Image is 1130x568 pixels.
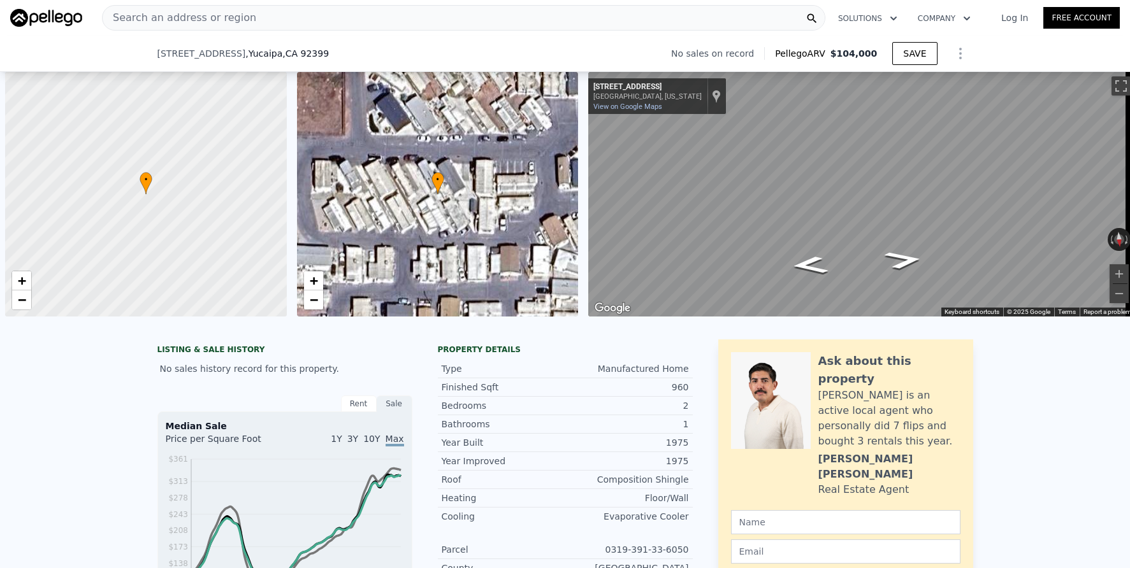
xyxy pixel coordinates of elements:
div: Year Built [442,436,565,449]
div: 0319-391-33-6050 [565,543,689,556]
path: Go East, Creekwood Ct [776,252,844,278]
span: 10Y [363,434,380,444]
div: 1 [565,418,689,430]
div: Parcel [442,543,565,556]
span: , Yucaipa [245,47,329,60]
a: Show location on map [712,89,721,103]
tspan: $313 [168,477,188,486]
span: − [18,292,26,308]
div: [STREET_ADDRESS] [593,82,702,92]
div: • [431,172,444,194]
div: Rent [341,395,377,412]
div: Finished Sqft [442,381,565,394]
span: 3Y [347,434,358,444]
button: SAVE [892,42,937,65]
tspan: $243 [168,510,188,519]
div: Real Estate Agent [818,482,909,497]
span: , CA 92399 [282,48,329,59]
span: © 2025 Google [1007,308,1050,315]
div: Type [442,362,565,375]
span: $104,000 [830,48,878,59]
div: Bedrooms [442,399,565,412]
tspan: $208 [168,526,188,535]
img: Google [591,300,634,316]
div: • [140,172,152,194]
button: Solutions [828,7,908,30]
span: • [431,174,444,185]
div: 960 [565,381,689,394]
div: Price per Square Foot [166,432,285,453]
tspan: $173 [168,543,188,551]
button: Rotate counterclockwise [1108,228,1115,251]
input: Name [731,510,960,534]
img: Pellego [10,9,82,27]
div: Bathrooms [442,418,565,430]
div: Manufactured Home [565,362,689,375]
div: 1975 [565,436,689,449]
div: Year Improved [442,455,565,467]
a: Terms (opens in new tab) [1058,308,1076,315]
span: + [309,273,317,288]
span: • [140,174,152,185]
div: 1975 [565,455,689,467]
div: [GEOGRAPHIC_DATA], [US_STATE] [593,92,702,101]
a: Free Account [1043,7,1120,29]
a: Log In [986,11,1043,24]
span: Search an address or region [103,10,256,25]
div: Ask about this property [818,352,960,388]
div: Composition Shingle [565,473,689,486]
div: LISTING & SALE HISTORY [157,344,412,357]
span: Pellego ARV [775,47,830,60]
button: Show Options [948,41,973,66]
button: Company [908,7,981,30]
tspan: $278 [168,493,188,502]
div: Evaporative Cooler [565,510,689,523]
span: [STREET_ADDRESS] [157,47,246,60]
div: 2 [565,399,689,412]
a: Zoom out [12,290,31,309]
span: − [309,292,317,308]
button: Zoom in [1110,264,1129,283]
a: Open this area in Google Maps (opens a new window) [591,300,634,316]
tspan: $361 [168,455,188,464]
span: 1Y [331,434,342,444]
div: Cooling [442,510,565,523]
a: Zoom in [304,271,323,290]
div: Sale [377,395,412,412]
button: Reset the view [1113,227,1125,251]
button: Keyboard shortcuts [945,308,999,316]
button: Zoom out [1110,284,1129,303]
tspan: $138 [168,559,188,568]
div: No sales history record for this property. [157,357,412,380]
span: Max [386,434,404,446]
div: Property details [438,344,693,355]
div: Heating [442,492,565,504]
a: Zoom in [12,271,31,290]
div: Median Sale [166,420,404,432]
path: Go West, Creekwood Ct [868,246,939,274]
div: No sales on record [671,47,764,60]
div: Roof [442,473,565,486]
a: View on Google Maps [593,103,662,111]
div: Floor/Wall [565,492,689,504]
div: [PERSON_NAME] is an active local agent who personally did 7 flips and bought 3 rentals this year. [818,388,960,449]
div: [PERSON_NAME] [PERSON_NAME] [818,451,960,482]
span: + [18,273,26,288]
input: Email [731,539,960,564]
a: Zoom out [304,290,323,309]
